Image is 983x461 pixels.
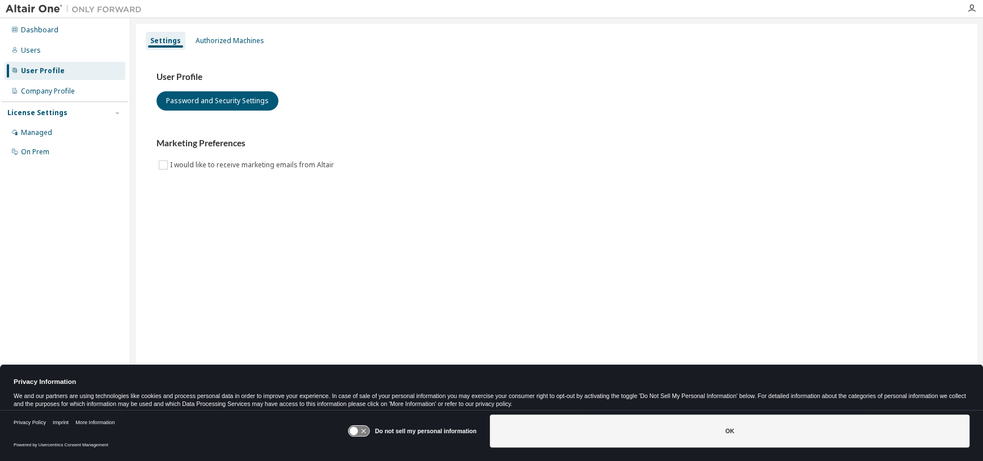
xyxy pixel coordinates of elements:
h3: User Profile [156,71,957,83]
img: Altair One [6,3,147,15]
div: Users [21,46,41,55]
div: Company Profile [21,87,75,96]
div: Managed [21,128,52,137]
button: Password and Security Settings [156,91,278,111]
div: On Prem [21,147,49,157]
div: Settings [150,36,181,45]
div: Authorized Machines [196,36,264,45]
h3: Marketing Preferences [156,138,957,149]
div: License Settings [7,108,67,117]
div: User Profile [21,66,65,75]
div: Dashboard [21,26,58,35]
label: I would like to receive marketing emails from Altair [170,158,336,172]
